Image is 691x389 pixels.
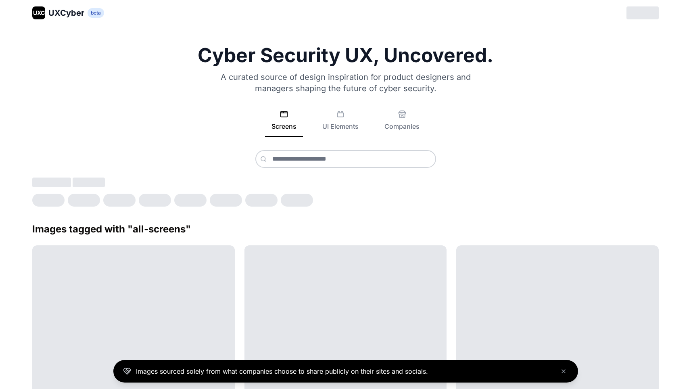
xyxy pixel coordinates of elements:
[32,223,659,236] h2: Images tagged with " all-screens "
[136,366,428,376] p: Images sourced solely from what companies choose to share publicly on their sites and socials.
[32,46,659,65] h1: Cyber Security UX, Uncovered.
[316,110,365,137] button: UI Elements
[378,110,426,137] button: Companies
[32,6,104,19] a: UXCUXCyberbeta
[88,8,104,18] span: beta
[210,71,481,94] p: A curated source of design inspiration for product designers and managers shaping the future of c...
[559,366,568,376] button: Close banner
[265,110,303,137] button: Screens
[33,9,45,17] span: UXC
[48,7,84,19] span: UXCyber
